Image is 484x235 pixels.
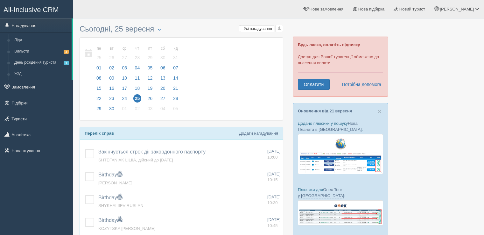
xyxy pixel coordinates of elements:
span: 2 [64,50,69,54]
div: Доступ для Вашої турагенції обмежено до внесення оплати [293,37,388,96]
span: 13 [159,74,167,82]
a: 20 [157,85,169,95]
span: 05 [146,64,154,72]
a: All-Inclusive CRM [0,0,73,18]
small: нд [172,46,180,51]
a: Ліди [11,34,72,46]
span: 06 [159,64,167,72]
a: SHYKHALIIEV RUSLAN [98,203,144,208]
b: Будь ласка, оплатіть підписку [298,42,360,47]
span: 22 [95,94,103,103]
span: 27 [159,94,167,103]
span: 30 [108,104,116,113]
a: День рождения туриста4 [11,57,72,68]
a: SHTEFANIAK LILIIA, дійсний до [DATE] [98,158,173,162]
span: 11 [133,74,142,82]
span: 04 [159,104,167,113]
small: пт [146,46,154,51]
span: 27 [120,53,129,62]
span: 16 [108,84,116,92]
img: onex-tour-proposal-crm-for-travel-agency.png [298,200,383,225]
a: [DATE] 10:30 [267,194,280,206]
span: 10 [120,74,129,82]
span: 02 [133,104,142,113]
span: × [378,108,382,115]
a: [PERSON_NAME] [98,181,132,185]
span: [DATE] [267,217,280,222]
a: 17 [118,85,130,95]
a: Birthday [98,195,122,200]
span: Новий турист [399,7,425,11]
a: 19 [144,85,156,95]
span: 26 [108,53,116,62]
span: 07 [172,64,180,72]
a: 08 [93,75,105,85]
a: 23 [106,95,118,105]
small: сб [159,46,167,51]
span: 09 [108,74,116,82]
a: 25 [131,95,144,105]
a: 01 [93,64,105,75]
a: Ж/Д [11,68,72,80]
a: 11 [131,75,144,85]
a: 01 [118,105,130,115]
p: Додано плюсики у пошуку : [298,120,383,132]
a: пт 29 [144,42,156,64]
a: 10 [118,75,130,85]
a: KOZYTSKA [PERSON_NAME] [98,226,155,231]
span: 19 [146,84,154,92]
a: Birthday [98,217,122,223]
span: 12 [146,74,154,82]
a: 30 [106,105,118,115]
span: 28 [133,53,142,62]
a: [DATE] 10:00 [267,148,280,160]
a: 03 [118,64,130,75]
a: 06 [157,64,169,75]
span: [DATE] [267,149,280,153]
a: 09 [106,75,118,85]
span: 01 [120,104,129,113]
span: Усі нагадування [244,26,272,31]
span: [DATE] [267,172,280,176]
a: Вильоти2 [11,46,72,57]
span: 02 [108,64,116,72]
small: пн [95,46,103,51]
span: 10:15 [267,177,278,182]
a: Оплатити [298,79,330,90]
span: [PERSON_NAME] [440,7,474,11]
a: 15 [93,85,105,95]
a: 05 [144,64,156,75]
a: 26 [144,95,156,105]
a: 28 [170,95,180,105]
a: Birthday [98,172,122,177]
a: Потрібна допомога [338,79,382,90]
a: 05 [170,105,180,115]
a: Onex Tour у [GEOGRAPHIC_DATA] [298,187,344,198]
a: 13 [157,75,169,85]
a: 16 [106,85,118,95]
a: Закінчується строк дії закордонного паспорту [98,149,206,154]
a: 12 [144,75,156,85]
a: 29 [93,105,105,115]
img: new-planet-%D0%BF%D1%96%D0%B4%D0%B1%D1%96%D1%80%D0%BA%D0%B0-%D1%81%D1%80%D0%BC-%D0%B4%D0%BB%D1%8F... [298,134,383,174]
a: 02 [131,105,144,115]
a: [DATE] 10:45 [267,217,280,229]
a: 04 [157,105,169,115]
span: 26 [146,94,154,103]
a: 02 [106,64,118,75]
a: 24 [118,95,130,105]
p: Плюсики для : [298,187,383,199]
span: 05 [172,104,180,113]
span: 17 [120,84,129,92]
a: 03 [144,105,156,115]
span: 20 [159,84,167,92]
span: 18 [133,84,142,92]
a: Додати нагадування [239,131,278,136]
span: [DATE] [267,195,280,199]
a: 14 [170,75,180,85]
